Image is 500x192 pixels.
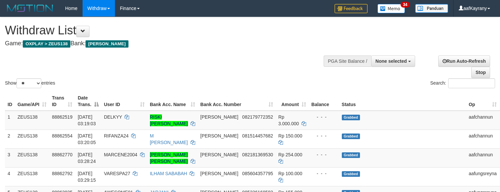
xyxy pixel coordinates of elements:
[311,114,337,120] div: - - -
[78,171,96,183] span: [DATE] 03:29:15
[200,133,238,138] span: [PERSON_NAME]
[466,111,499,130] td: aafchannun
[342,171,360,177] span: Grabbed
[242,114,273,120] span: Copy 082179772352 to clipboard
[52,152,72,157] span: 88862770
[311,170,337,177] div: - - -
[78,114,96,126] span: [DATE] 03:19:03
[342,152,360,158] span: Grabbed
[466,148,499,167] td: aafchannun
[5,92,15,111] th: ID
[52,114,72,120] span: 88862519
[78,152,96,164] span: [DATE] 03:28:24
[104,133,129,138] span: RIFANZA24
[5,167,15,186] td: 4
[52,133,72,138] span: 88862554
[335,4,368,13] img: Feedback.jpg
[324,56,371,67] div: PGA Site Balance /
[342,134,360,139] span: Grabbed
[5,24,327,37] h1: Withdraw List
[147,92,198,111] th: Bank Acc. Name: activate to sort column ascending
[448,78,495,88] input: Search:
[104,171,130,176] span: VARESPA27
[104,114,122,120] span: DELKYY
[150,171,187,176] a: ILHAM SABABAH
[5,130,15,148] td: 2
[278,114,299,126] span: Rp 3.000.000
[23,40,70,48] span: OXPLAY > ZEUS138
[150,114,188,126] a: RISKI [PERSON_NAME]
[278,133,302,138] span: Rp 150.000
[278,152,302,157] span: Rp 254.000
[15,111,49,130] td: ZEUS138
[198,92,276,111] th: Bank Acc. Number: activate to sort column ascending
[5,40,327,47] h4: Game: Bank:
[242,133,273,138] span: Copy 081514457682 to clipboard
[78,133,96,145] span: [DATE] 03:20:05
[86,40,128,48] span: [PERSON_NAME]
[430,78,495,88] label: Search:
[5,3,55,13] img: MOTION_logo.png
[377,4,405,13] img: Button%20Memo.svg
[52,171,72,176] span: 88862792
[276,92,309,111] th: Amount: activate to sort column ascending
[5,111,15,130] td: 1
[375,58,407,64] span: None selected
[75,92,101,111] th: Date Trans.: activate to sort column descending
[101,92,147,111] th: User ID: activate to sort column ascending
[150,152,188,164] a: [PERSON_NAME] [PERSON_NAME]
[466,92,499,111] th: Op: activate to sort column ascending
[15,148,49,167] td: ZEUS138
[17,78,41,88] select: Showentries
[342,115,360,120] span: Grabbed
[242,171,273,176] span: Copy 085604357795 to clipboard
[104,152,137,157] span: MARCENE2004
[466,130,499,148] td: aafchannun
[311,151,337,158] div: - - -
[15,130,49,148] td: ZEUS138
[5,148,15,167] td: 3
[471,67,490,78] a: Stop
[415,4,448,13] img: panduan.png
[278,171,302,176] span: Rp 100.000
[49,92,75,111] th: Trans ID: activate to sort column ascending
[200,152,238,157] span: [PERSON_NAME]
[339,92,466,111] th: Status
[242,152,273,157] span: Copy 082181369530 to clipboard
[401,2,410,8] span: 34
[150,133,188,145] a: M [PERSON_NAME]
[200,171,238,176] span: [PERSON_NAME]
[5,78,55,88] label: Show entries
[15,167,49,186] td: ZEUS138
[371,56,415,67] button: None selected
[200,114,238,120] span: [PERSON_NAME]
[466,167,499,186] td: aafungsreyna
[15,92,49,111] th: Game/API: activate to sort column ascending
[438,56,490,67] a: Run Auto-Refresh
[309,92,339,111] th: Balance
[311,133,337,139] div: - - -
